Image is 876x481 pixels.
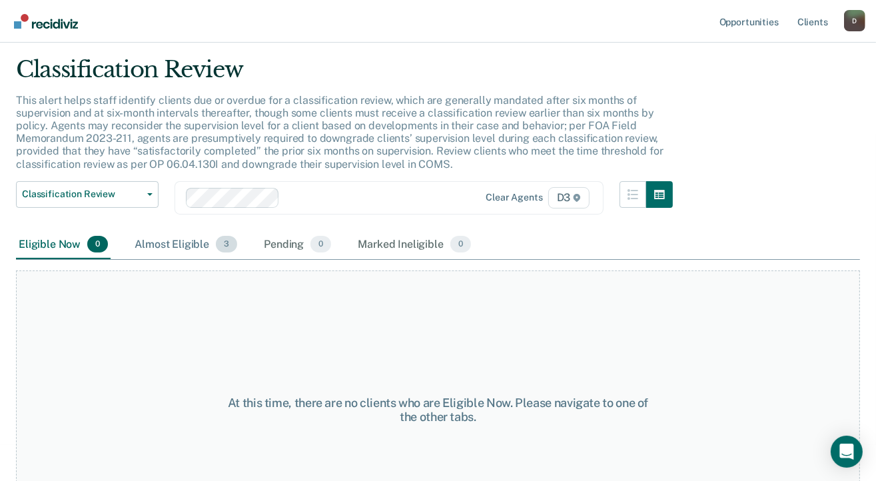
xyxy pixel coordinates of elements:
[310,236,331,253] span: 0
[14,14,78,29] img: Recidiviz
[16,94,663,171] p: This alert helps staff identify clients due or overdue for a classification review, which are gen...
[22,189,142,200] span: Classification Review
[87,236,108,253] span: 0
[844,10,865,31] button: Profile dropdown button
[16,56,673,94] div: Classification Review
[261,231,334,260] div: Pending0
[16,231,111,260] div: Eligible Now0
[227,396,649,424] div: At this time, there are no clients who are Eligible Now. Please navigate to one of the other tabs.
[132,231,240,260] div: Almost Eligible3
[450,236,471,253] span: 0
[548,187,590,209] span: D3
[486,192,542,203] div: Clear agents
[844,10,865,31] div: D
[831,436,863,468] div: Open Intercom Messenger
[355,231,474,260] div: Marked Ineligible0
[216,236,237,253] span: 3
[16,181,159,208] button: Classification Review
